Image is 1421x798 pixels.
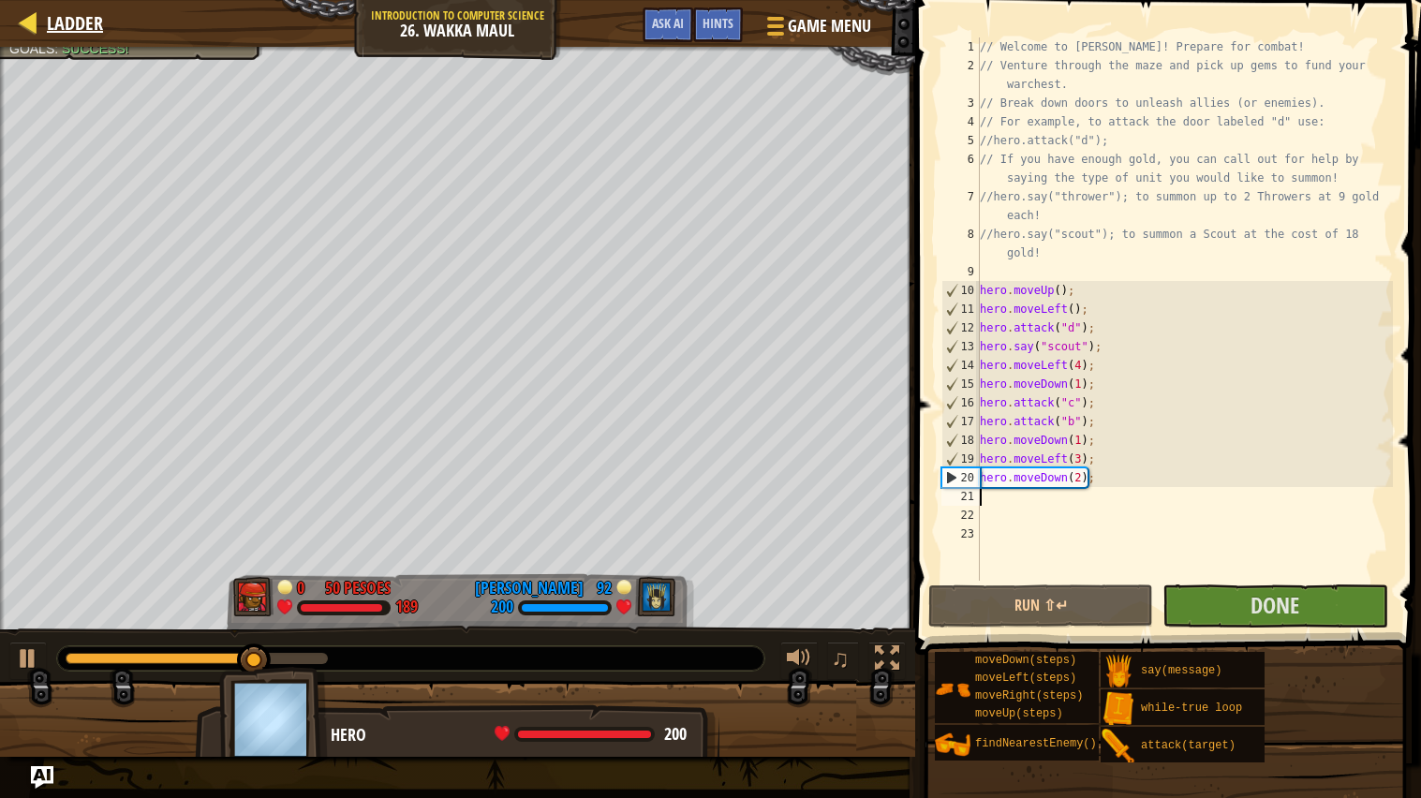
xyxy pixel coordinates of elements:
div: 18 [942,431,980,450]
div: 200 [491,599,513,616]
div: 14 [942,356,980,375]
img: portrait.png [935,672,970,707]
div: 20 [942,468,980,487]
button: Game Menu [752,7,882,52]
img: thang_avatar_frame.png [635,577,676,616]
div: 22 [941,506,980,525]
div: 15 [942,375,980,393]
div: 92 [593,576,612,593]
span: ♫ [831,644,850,672]
div: 0 [297,576,316,593]
span: moveUp(steps) [975,707,1063,720]
span: Game Menu [788,14,871,38]
div: 9 [941,262,980,281]
div: 50 pesoes [325,576,391,600]
div: 23 [941,525,980,543]
button: Run ⇧↵ [928,584,1153,628]
img: portrait.png [935,727,970,762]
div: 8 [941,225,980,262]
span: moveLeft(steps) [975,672,1076,685]
span: while-true loop [1141,702,1242,715]
div: 12 [942,318,980,337]
button: ♫ [827,642,859,680]
span: Done [1251,590,1299,620]
button: Adjust volume [780,642,818,680]
div: 5 [941,131,980,150]
div: 17 [942,412,980,431]
div: 16 [942,393,980,412]
span: Hints [703,14,733,32]
span: say(message) [1141,664,1221,677]
img: portrait.png [1101,654,1136,689]
div: 1 [941,37,980,56]
div: Hero [331,723,701,747]
div: [PERSON_NAME] [475,576,584,600]
span: moveDown(steps) [975,654,1076,667]
button: Ask AI [31,766,53,789]
span: findNearestEnemy() [975,737,1097,750]
div: 19 [942,450,980,468]
div: 3 [941,94,980,112]
button: Ask AI [643,7,693,42]
div: 2 [941,56,980,94]
div: 4 [941,112,980,131]
div: 189 [395,599,418,616]
span: Ladder [47,10,103,36]
span: attack(target) [1141,739,1236,752]
a: Ladder [37,10,103,36]
div: 13 [942,337,980,356]
div: 10 [942,281,980,300]
img: thang_avatar_frame.png [233,577,274,616]
div: 7 [941,187,980,225]
button: Toggle fullscreen [868,642,906,680]
div: health: 200 / 200 [495,726,687,743]
div: 11 [942,300,980,318]
button: Done [1162,584,1387,628]
span: 200 [664,722,687,746]
div: 6 [941,150,980,187]
img: thang_avatar_frame.png [219,667,328,771]
div: 21 [941,487,980,506]
img: portrait.png [1101,729,1136,764]
span: moveRight(steps) [975,689,1083,702]
button: Ctrl + P: Play [9,642,47,680]
span: Ask AI [652,14,684,32]
img: portrait.png [1101,691,1136,727]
